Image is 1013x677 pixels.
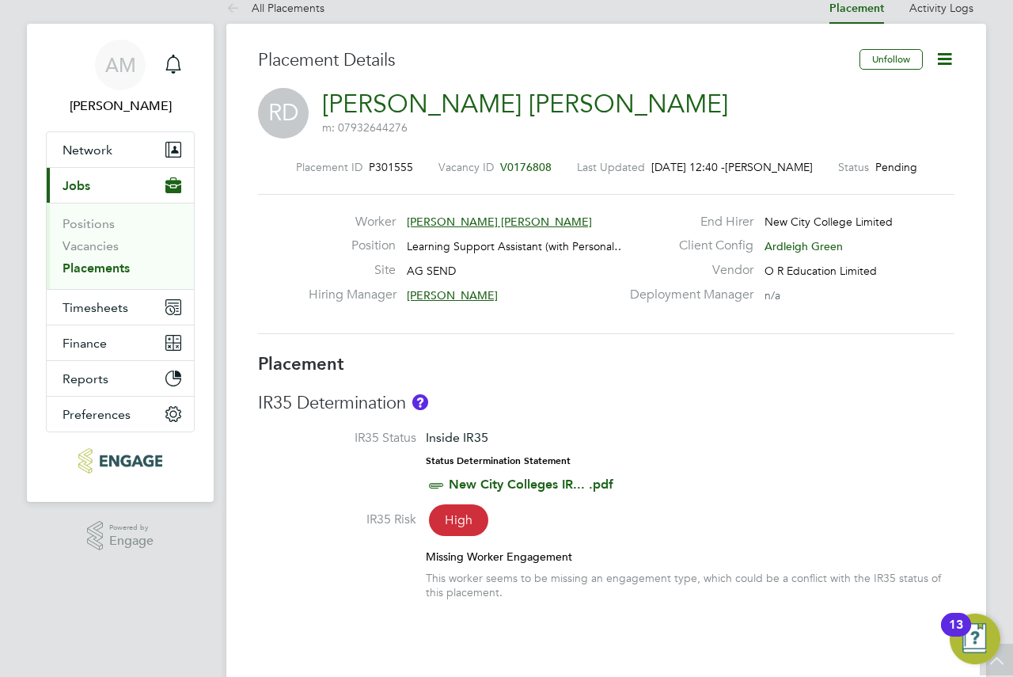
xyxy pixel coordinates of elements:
button: Reports [47,361,194,396]
button: Finance [47,325,194,360]
label: Worker [309,214,396,230]
span: Network [63,143,112,158]
label: Status [838,160,869,174]
button: Timesheets [47,290,194,325]
span: RD [258,88,309,139]
span: Learning Support Assistant (with Personal… [407,239,625,253]
b: Placement [258,353,344,375]
span: Jobs [63,178,90,193]
button: Preferences [47,397,194,432]
label: Vendor [620,262,753,279]
span: [DATE] 12:40 - [651,160,725,174]
span: O R Education Limited [764,264,877,278]
label: Last Updated [577,160,645,174]
a: Powered byEngage [87,521,154,551]
a: New City Colleges IR... .pdf [449,477,613,492]
label: Hiring Manager [309,287,396,303]
label: IR35 Status [258,430,416,447]
span: High [429,504,488,536]
span: AG SEND [407,264,456,278]
img: axcis-logo-retina.png [78,448,162,474]
span: Powered by [109,521,154,534]
div: Jobs [47,203,194,289]
span: Andrew Murphy [46,97,195,116]
a: All Placements [226,1,324,15]
label: Deployment Manager [620,287,753,303]
span: AM [105,55,136,75]
span: P301555 [369,160,413,174]
button: Jobs [47,168,194,203]
label: Position [309,238,396,254]
nav: Main navigation [27,24,214,502]
span: Timesheets [63,300,128,315]
span: New City College Limited [764,215,893,229]
span: m: 07932644276 [322,120,408,135]
h3: IR35 Determination [258,392,954,415]
span: [PERSON_NAME] [407,288,498,302]
button: About IR35 [412,394,428,410]
span: Engage [109,534,154,548]
span: V0176808 [500,160,552,174]
span: Inside IR35 [426,430,488,445]
a: Positions [63,216,115,231]
label: Site [309,262,396,279]
button: Unfollow [859,49,923,70]
a: Placements [63,261,130,276]
a: Go to home page [46,448,195,474]
label: Vacancy ID [438,160,494,174]
span: Reports [63,371,108,386]
div: This worker seems to be missing an engagement type, which could be a conflict with the IR35 statu... [426,571,954,599]
span: [PERSON_NAME] [PERSON_NAME] [407,215,592,229]
span: Pending [875,160,917,174]
a: AM[PERSON_NAME] [46,40,195,116]
h3: Placement Details [258,49,848,72]
div: Missing Worker Engagement [426,550,954,564]
span: n/a [764,288,780,302]
button: Network [47,132,194,167]
strong: Status Determination Statement [426,455,571,466]
button: Open Resource Center, 13 new notifications [950,614,1000,664]
a: Activity Logs [909,1,973,15]
span: Finance [63,336,107,351]
span: Preferences [63,407,131,422]
div: 13 [949,625,963,645]
label: IR35 Risk [258,512,416,528]
label: Placement ID [296,160,362,174]
a: Vacancies [63,238,119,253]
a: [PERSON_NAME] [PERSON_NAME] [322,89,728,120]
label: Client Config [620,238,753,254]
span: Ardleigh Green [764,239,843,253]
label: End Hirer [620,214,753,230]
span: [PERSON_NAME] [725,160,813,174]
a: Placement [829,2,884,15]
